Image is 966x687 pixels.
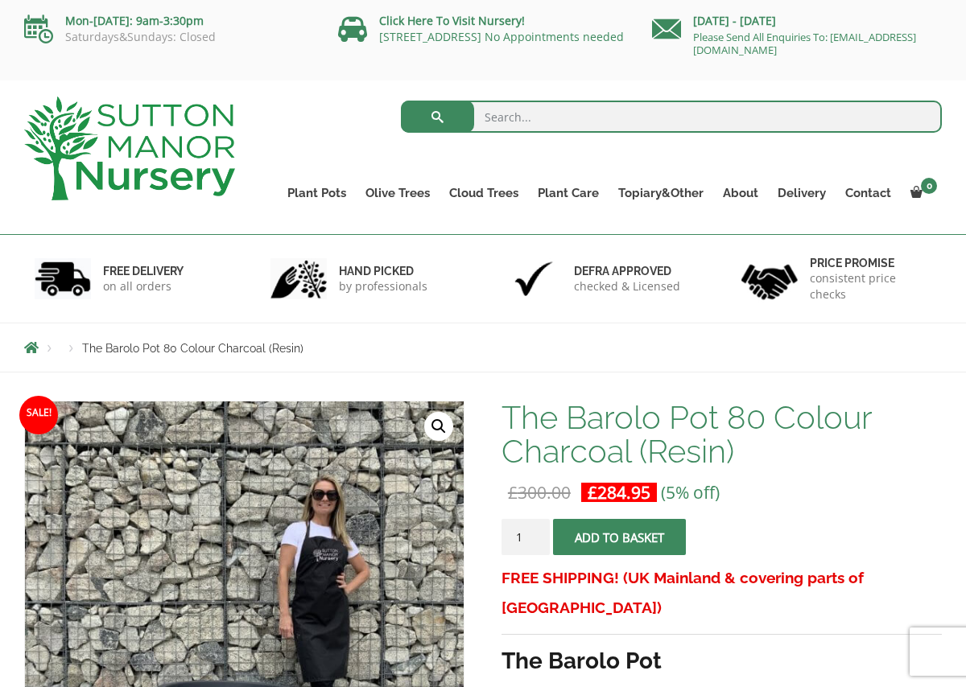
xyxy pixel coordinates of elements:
span: 0 [921,178,937,194]
span: The Barolo Pot 80 Colour Charcoal (Resin) [82,342,303,355]
p: [DATE] - [DATE] [652,11,942,31]
p: checked & Licensed [574,278,680,294]
h6: Defra approved [574,264,680,278]
span: £ [588,481,597,504]
img: 4.jpg [741,254,798,303]
nav: Breadcrumbs [24,341,942,354]
button: Add to basket [553,519,686,555]
a: About [713,182,768,204]
p: Saturdays&Sundays: Closed [24,31,314,43]
a: Plant Care [528,182,609,204]
a: View full-screen image gallery [424,412,453,441]
bdi: 284.95 [588,481,650,504]
a: 0 [901,182,942,204]
p: consistent price checks [810,270,932,302]
a: Click Here To Visit Nursery! [379,13,525,28]
h1: The Barolo Pot 80 Colour Charcoal (Resin) [502,401,942,468]
h6: hand picked [339,264,427,278]
a: Please Send All Enquiries To: [EMAIL_ADDRESS][DOMAIN_NAME] [693,30,916,57]
img: logo [24,97,235,200]
input: Search... [401,101,943,133]
img: 3.jpg [506,258,562,299]
a: Contact [836,182,901,204]
h6: FREE DELIVERY [103,264,184,278]
bdi: 300.00 [508,481,571,504]
p: on all orders [103,278,184,294]
span: Sale! [19,396,58,434]
p: by professionals [339,278,427,294]
a: Topiary&Other [609,182,713,204]
a: Delivery [768,182,836,204]
p: Mon-[DATE]: 9am-3:30pm [24,11,314,31]
img: 1.jpg [35,258,91,299]
input: Product quantity [502,519,550,555]
img: 2.jpg [270,258,327,299]
a: Plant Pots [278,182,356,204]
span: (5% off) [661,481,720,504]
a: Olive Trees [356,182,440,204]
span: £ [508,481,518,504]
h3: FREE SHIPPING! (UK Mainland & covering parts of [GEOGRAPHIC_DATA]) [502,563,942,623]
h6: Price promise [810,256,932,270]
a: [STREET_ADDRESS] No Appointments needed [379,29,624,44]
a: Cloud Trees [440,182,528,204]
strong: The Barolo Pot [502,648,662,674]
